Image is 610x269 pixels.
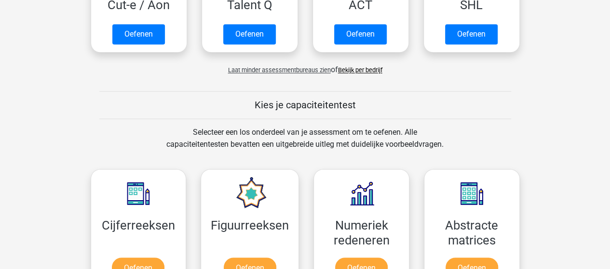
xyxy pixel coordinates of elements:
h5: Kies je capaciteitentest [99,99,511,111]
span: Laat minder assessmentbureaus zien [228,66,331,74]
a: Bekijk per bedrijf [338,66,382,74]
a: Oefenen [112,24,165,44]
a: Oefenen [445,24,498,44]
a: Oefenen [223,24,276,44]
a: Oefenen [334,24,387,44]
div: Selecteer een los onderdeel van je assessment om te oefenen. Alle capaciteitentesten bevatten een... [157,127,453,161]
div: of [83,56,527,76]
